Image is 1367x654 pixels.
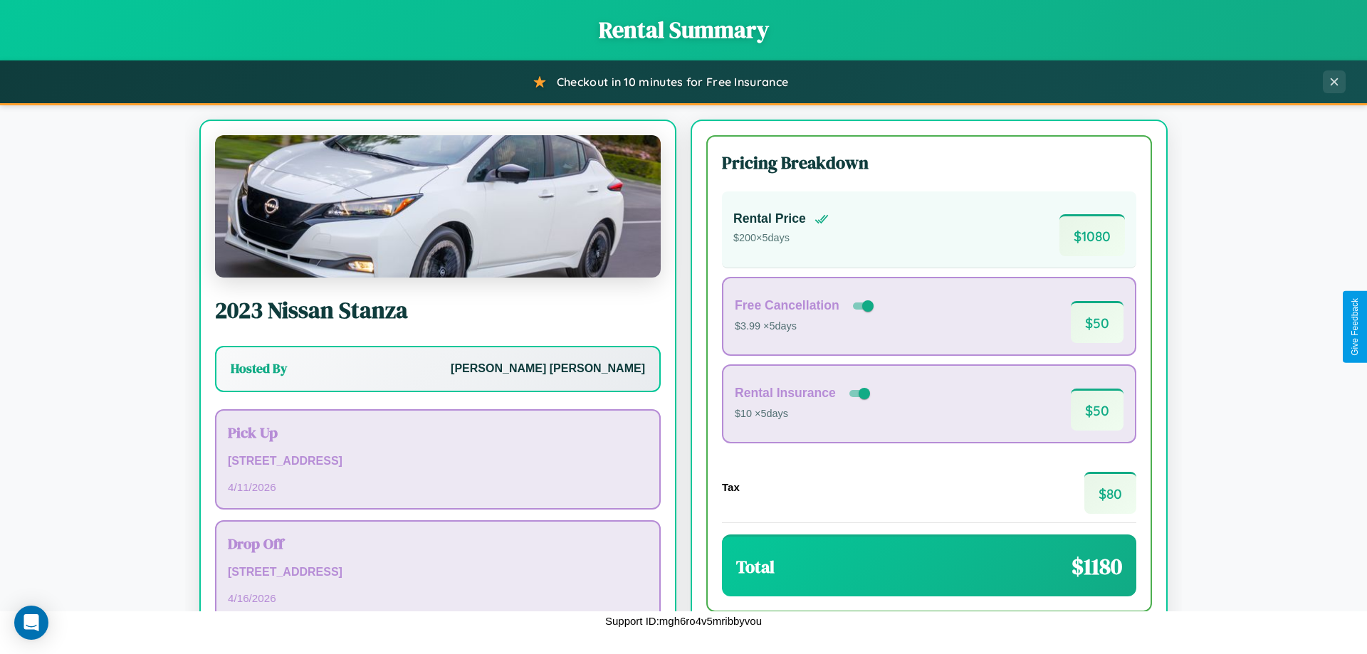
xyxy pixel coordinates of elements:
h4: Tax [722,481,740,493]
span: $ 80 [1084,472,1136,514]
div: Give Feedback [1350,298,1360,356]
p: [PERSON_NAME] [PERSON_NAME] [451,359,645,379]
p: [STREET_ADDRESS] [228,451,648,472]
span: Checkout in 10 minutes for Free Insurance [557,75,788,89]
h4: Rental Price [733,211,806,226]
p: Support ID: mgh6ro4v5mribbyvou [605,611,762,631]
p: 4 / 11 / 2026 [228,478,648,497]
h4: Free Cancellation [735,298,839,313]
h4: Rental Insurance [735,386,836,401]
h3: Drop Off [228,533,648,554]
img: Nissan Stanza [215,135,661,278]
p: [STREET_ADDRESS] [228,562,648,583]
h1: Rental Summary [14,14,1353,46]
h3: Pricing Breakdown [722,151,1136,174]
h2: 2023 Nissan Stanza [215,295,661,326]
span: $ 1180 [1072,551,1122,582]
h3: Pick Up [228,422,648,443]
p: $ 200 × 5 days [733,229,829,248]
h3: Total [736,555,775,579]
p: 4 / 16 / 2026 [228,589,648,608]
span: $ 1080 [1059,214,1125,256]
span: $ 50 [1071,389,1124,431]
div: Open Intercom Messenger [14,606,48,640]
h3: Hosted By [231,360,287,377]
span: $ 50 [1071,301,1124,343]
p: $3.99 × 5 days [735,317,876,336]
p: $10 × 5 days [735,405,873,423]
